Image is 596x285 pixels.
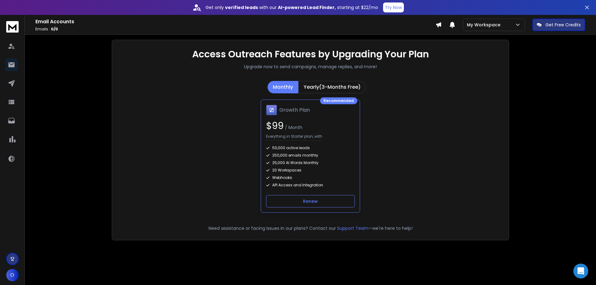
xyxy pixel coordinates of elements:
button: Yearly(3-Months Free) [298,81,366,93]
span: 0 / 0 [51,26,58,32]
p: My Workspace [467,22,503,28]
div: Recommended [320,97,357,104]
p: Need assistance or facing issues in our plans? Contact our —we're here to help! [121,225,500,231]
strong: AI-powered Lead Finder, [278,4,336,11]
h1: Growth Plan [279,106,310,114]
div: 25,000 AI Words Monthly [266,160,355,165]
p: Everything in Starter plan, with [266,134,322,140]
div: 20 Workspaces [266,168,355,173]
span: $ 99 [266,119,284,132]
button: O [6,269,19,281]
strong: verified leads [225,4,258,11]
div: 250,000 emails monthly [266,153,355,158]
button: Support Team [337,225,368,231]
span: / Month [284,124,302,131]
div: API Access and Integration [266,183,355,188]
button: Monthly [268,81,298,93]
h1: Email Accounts [35,18,436,25]
h1: Access Outreach Features by Upgrading Your Plan [192,49,429,60]
p: Get Free Credits [545,22,581,28]
p: Upgrade now to send campaigns, manage replies, and more! [244,64,377,70]
button: Get Free Credits [532,19,585,31]
img: logo [6,21,19,33]
p: Try Now [385,4,402,11]
p: Get only with our starting at $22/mo [205,4,378,11]
div: Open Intercom Messenger [573,264,588,278]
div: 50,000 active leads [266,145,355,150]
p: Emails : [35,27,436,32]
button: Renew [266,195,355,207]
button: Try Now [383,2,404,12]
div: Webhooks [266,175,355,180]
img: Growth Plan icon [266,105,277,115]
